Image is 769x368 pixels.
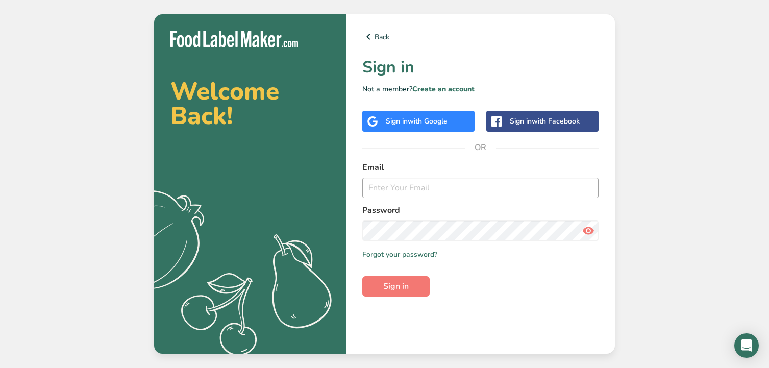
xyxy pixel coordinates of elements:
h1: Sign in [362,55,599,80]
input: Enter Your Email [362,178,599,198]
span: OR [465,132,496,163]
label: Email [362,161,599,174]
div: Sign in [510,116,580,127]
p: Not a member? [362,84,599,94]
button: Sign in [362,276,430,297]
span: Sign in [383,280,409,292]
h2: Welcome Back! [170,79,330,128]
span: with Google [408,116,448,126]
label: Password [362,204,599,216]
div: Sign in [386,116,448,127]
a: Create an account [412,84,475,94]
a: Back [362,31,599,43]
span: with Facebook [532,116,580,126]
a: Forgot your password? [362,249,437,260]
div: Open Intercom Messenger [734,333,759,358]
img: Food Label Maker [170,31,298,47]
